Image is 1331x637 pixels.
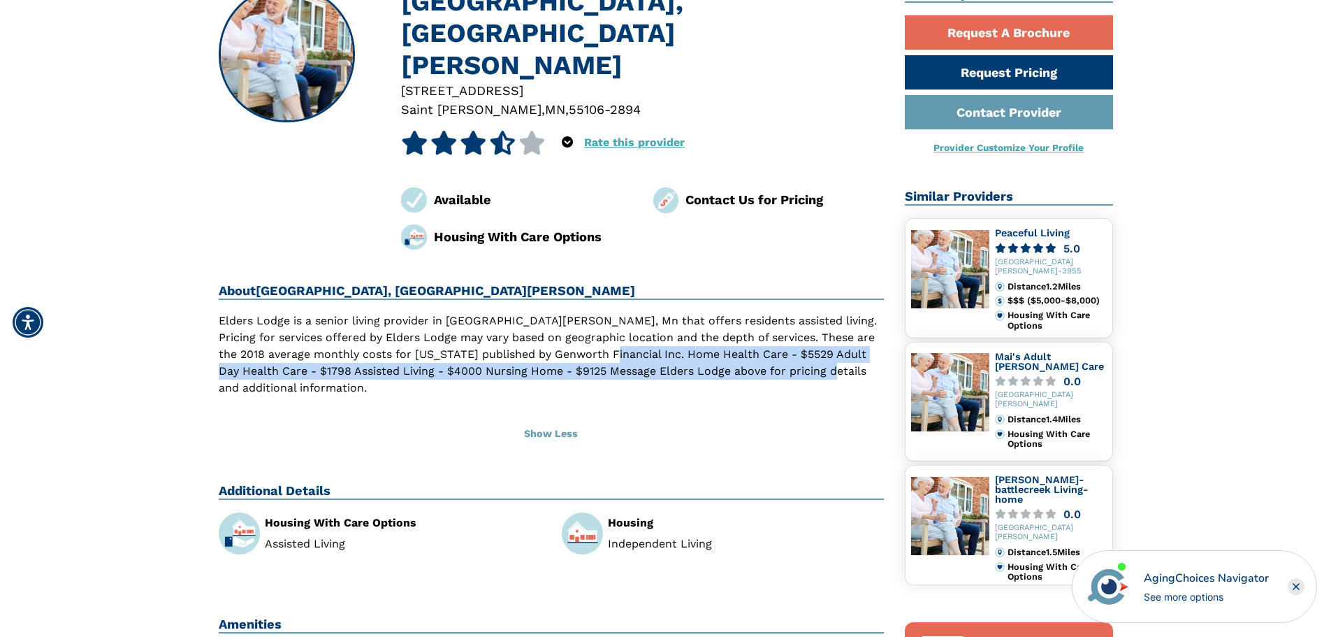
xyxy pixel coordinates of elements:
div: Distance 1.2 Miles [1008,282,1106,292]
span: , [565,102,569,117]
a: Request A Brochure [905,15,1113,50]
div: 55106-2894 [569,100,641,119]
a: 5.0 [995,243,1107,254]
div: Housing [608,517,884,529]
a: 0.0 [995,376,1107,387]
div: See more options [1144,589,1269,604]
div: Housing With Care Options [434,227,632,246]
div: Accessibility Menu [13,307,43,338]
li: Independent Living [608,538,884,550]
img: distance.svg [995,547,1005,557]
div: [GEOGRAPHIC_DATA][PERSON_NAME] [995,524,1107,542]
div: Close [1288,578,1304,595]
h2: About [GEOGRAPHIC_DATA], [GEOGRAPHIC_DATA][PERSON_NAME] [219,283,885,300]
h2: Similar Providers [905,189,1113,206]
a: Request Pricing [905,55,1113,90]
div: Housing With Care Options [1008,310,1106,331]
div: Available [434,190,632,209]
div: [STREET_ADDRESS] [401,81,884,100]
a: Contact Provider [905,95,1113,129]
div: Housing With Care Options [1008,429,1106,450]
h2: Additional Details [219,483,885,500]
div: 5.0 [1063,243,1080,254]
a: Provider Customize Your Profile [933,142,1084,153]
div: [GEOGRAPHIC_DATA][PERSON_NAME]-3955 [995,258,1107,276]
a: Peaceful Living [995,227,1070,238]
div: Housing With Care Options [265,517,541,529]
div: AgingChoices Navigator [1144,570,1269,587]
div: Distance 1.4 Miles [1008,415,1106,424]
span: Saint [PERSON_NAME] [401,102,541,117]
div: Contact Us for Pricing [685,190,884,209]
a: [PERSON_NAME]-battlecreek Living-home [995,474,1089,504]
a: 0.0 [995,509,1107,520]
img: cost.svg [995,296,1005,306]
img: distance.svg [995,415,1005,424]
li: Assisted Living [265,538,541,550]
img: primary.svg [995,429,1005,439]
p: Elders Lodge is a senior living provider in [GEOGRAPHIC_DATA][PERSON_NAME], Mn that offers reside... [219,313,885,396]
a: Mai's Adult [PERSON_NAME] Care [995,351,1104,372]
div: $$$ ($5,000-$8,000) [1008,296,1106,306]
img: primary.svg [995,562,1005,572]
img: primary.svg [995,310,1005,320]
a: Rate this provider [584,136,685,149]
div: 0.0 [1063,509,1081,520]
div: [GEOGRAPHIC_DATA][PERSON_NAME] [995,391,1107,409]
button: Show Less [219,419,885,450]
div: Distance 1.5 Miles [1008,547,1106,557]
img: avatar [1084,563,1132,610]
div: Popover trigger [562,131,573,155]
img: distance.svg [995,282,1005,292]
h2: Amenities [219,617,885,634]
div: 0.0 [1063,376,1081,387]
span: , [541,102,545,117]
span: MN [545,102,565,117]
div: Housing With Care Options [1008,562,1106,582]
